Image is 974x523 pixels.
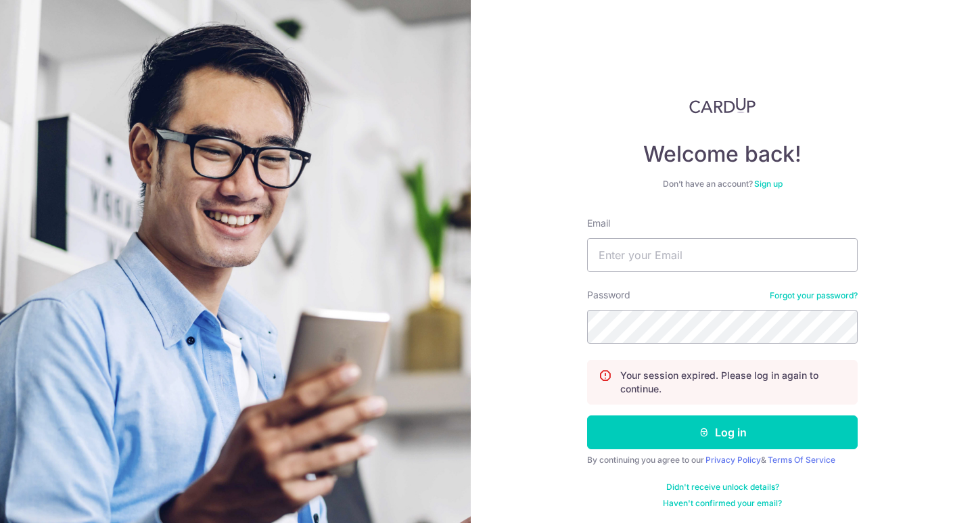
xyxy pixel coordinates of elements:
input: Enter your Email [587,238,858,272]
a: Sign up [754,179,783,189]
p: Your session expired. Please log in again to continue. [620,369,846,396]
button: Log in [587,415,858,449]
div: Don’t have an account? [587,179,858,189]
label: Password [587,288,630,302]
a: Haven't confirmed your email? [663,498,782,509]
a: Forgot your password? [770,290,858,301]
h4: Welcome back! [587,141,858,168]
a: Terms Of Service [768,455,835,465]
div: By continuing you agree to our & [587,455,858,465]
img: CardUp Logo [689,97,756,114]
label: Email [587,217,610,230]
a: Privacy Policy [705,455,761,465]
a: Didn't receive unlock details? [666,482,779,493]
